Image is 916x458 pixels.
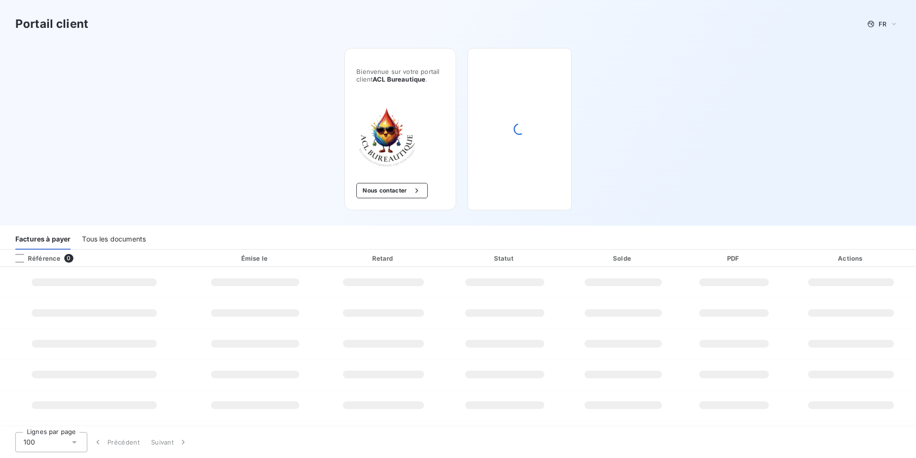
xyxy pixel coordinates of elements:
button: Précédent [87,432,145,452]
button: Nous contacter [356,183,427,198]
span: 100 [23,437,35,447]
span: ACL Bureautique [373,75,425,83]
span: Bienvenue sur votre portail client . [356,68,444,83]
button: Suivant [145,432,194,452]
div: Référence [8,254,60,263]
span: 0 [64,254,73,263]
img: Company logo [356,106,418,168]
div: Retard [324,253,443,263]
div: Actions [788,253,914,263]
div: Statut [446,253,563,263]
div: Solde [566,253,680,263]
div: PDF [683,253,785,263]
h3: Portail client [15,15,88,33]
div: Émise le [190,253,320,263]
div: Factures à payer [15,229,70,250]
div: Tous les documents [82,229,146,250]
span: FR [879,20,886,28]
